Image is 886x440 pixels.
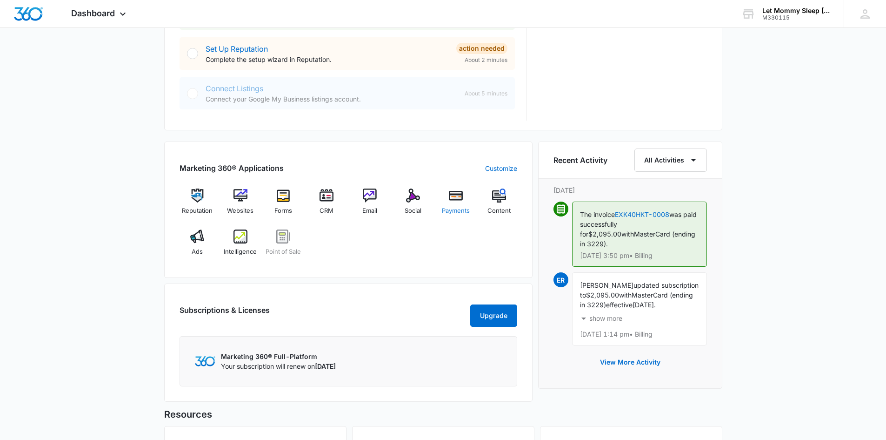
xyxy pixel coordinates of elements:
a: Reputation [180,189,215,222]
a: EXK40HKT-0008 [615,210,669,218]
a: Social [395,189,431,222]
span: Forms [274,206,292,216]
span: CRM [320,206,333,216]
span: Point of Sale [266,247,301,257]
h2: Marketing 360® Applications [180,162,284,174]
a: Ads [180,230,215,263]
p: [DATE] 3:50 pm • Billing [580,252,699,259]
a: Websites [222,189,258,222]
span: MasterCard (ending in 3229). [580,230,695,248]
button: show more [580,310,622,327]
img: Marketing 360 Logo [195,356,215,366]
h6: Recent Activity [553,155,607,166]
span: Content [487,206,511,216]
a: Point of Sale [266,230,301,263]
span: with [621,230,634,238]
h5: Resources [164,407,722,421]
p: Connect your Google My Business listings account. [206,94,457,104]
span: Websites [227,206,253,216]
span: Intelligence [224,247,257,257]
p: Complete the setup wizard in Reputation. [206,54,449,64]
span: effective [606,301,633,309]
span: Ads [192,247,203,257]
div: account name [762,7,830,14]
a: CRM [309,189,345,222]
span: [DATE] [315,362,336,370]
p: Marketing 360® Full-Platform [221,352,336,361]
button: View More Activity [591,351,670,373]
span: ER [553,272,568,287]
h2: Subscriptions & Licenses [180,305,270,323]
span: [PERSON_NAME] [580,281,633,289]
span: Payments [442,206,470,216]
a: Forms [266,189,301,222]
span: $2,095.00 [588,230,621,238]
span: Email [362,206,377,216]
span: [DATE]. [633,301,656,309]
span: was paid successfully for [580,210,697,238]
a: Set Up Reputation [206,44,268,54]
span: with [619,291,632,299]
p: show more [589,315,622,322]
p: Your subscription will renew on [221,361,336,371]
p: [DATE] 1:14 pm • Billing [580,331,699,338]
p: [DATE] [553,185,707,195]
span: Social [405,206,421,216]
span: MasterCard (ending in 3229) [580,291,693,309]
a: Content [481,189,517,222]
span: Dashboard [71,8,115,18]
span: Reputation [182,206,213,216]
span: $2,095.00 [586,291,619,299]
button: Upgrade [470,305,517,327]
span: About 5 minutes [465,89,507,98]
a: Intelligence [222,230,258,263]
div: Action Needed [456,43,507,54]
span: About 2 minutes [465,56,507,64]
div: account id [762,14,830,21]
span: updated subscription to [580,281,699,299]
button: All Activities [634,149,707,172]
a: Payments [438,189,474,222]
a: Email [352,189,388,222]
a: Customize [485,163,517,173]
span: The invoice [580,210,615,218]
